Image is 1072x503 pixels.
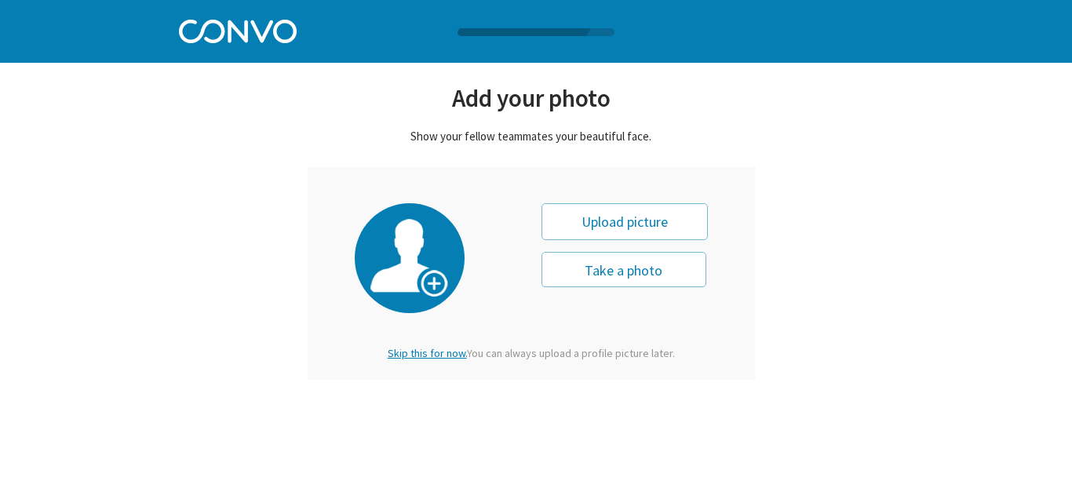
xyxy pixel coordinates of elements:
div: You can always upload a profile picture later. [374,346,688,360]
span: Skip this for now. [388,346,467,360]
button: Take a photo [541,252,706,287]
div: Upload picture [541,203,708,240]
div: Show your fellow teammates your beautiful face. [308,129,755,144]
img: Convo Logo [179,16,297,43]
img: profile-picture.png [370,219,449,299]
div: Add your photo [308,82,755,113]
